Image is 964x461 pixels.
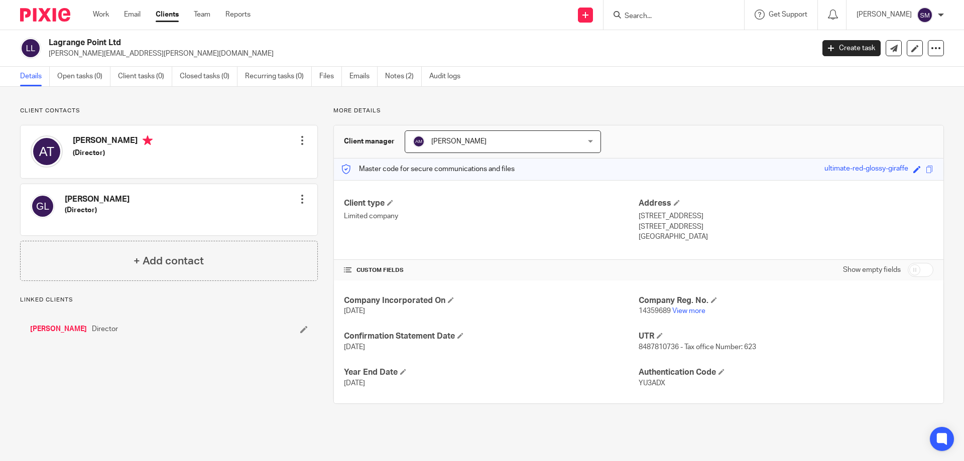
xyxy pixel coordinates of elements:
[225,10,251,20] a: Reports
[93,10,109,20] a: Work
[822,40,881,56] a: Create task
[843,265,901,275] label: Show empty fields
[672,308,705,315] a: View more
[639,380,665,387] span: YU3ADX
[143,135,153,145] i: Primary
[30,324,87,334] a: [PERSON_NAME]
[639,331,933,342] h4: UTR
[344,295,639,306] h4: Company Incorporated On
[49,49,807,59] p: [PERSON_NAME][EMAIL_ADDRESS][PERSON_NAME][DOMAIN_NAME]
[824,164,908,175] div: ultimate-red-glossy-giraffe
[344,344,365,351] span: [DATE]
[92,324,118,334] span: Director
[31,194,55,218] img: svg%3E
[344,367,639,378] h4: Year End Date
[344,308,365,315] span: [DATE]
[639,295,933,306] h4: Company Reg. No.
[57,67,110,86] a: Open tasks (0)
[624,12,714,21] input: Search
[344,211,639,221] p: Limited company
[639,344,756,351] span: 8487810736 - Tax office Number: 623
[349,67,378,86] a: Emails
[65,194,130,205] h4: [PERSON_NAME]
[194,10,210,20] a: Team
[639,211,933,221] p: [STREET_ADDRESS]
[180,67,237,86] a: Closed tasks (0)
[857,10,912,20] p: [PERSON_NAME]
[245,67,312,86] a: Recurring tasks (0)
[73,148,153,158] h5: (Director)
[639,367,933,378] h4: Authentication Code
[429,67,468,86] a: Audit logs
[319,67,342,86] a: Files
[385,67,422,86] a: Notes (2)
[20,8,70,22] img: Pixie
[156,10,179,20] a: Clients
[917,7,933,23] img: svg%3E
[49,38,656,48] h2: Lagrange Point Ltd
[639,222,933,232] p: [STREET_ADDRESS]
[344,380,365,387] span: [DATE]
[20,296,318,304] p: Linked clients
[73,135,153,148] h4: [PERSON_NAME]
[413,135,425,147] img: svg%3E
[344,331,639,342] h4: Confirmation Statement Date
[344,198,639,209] h4: Client type
[344,266,639,274] h4: CUSTOM FIELDS
[333,107,944,115] p: More details
[341,164,515,174] p: Master code for secure communications and files
[344,136,395,146] h3: Client manager
[639,308,671,315] span: 14359689
[639,232,933,242] p: [GEOGRAPHIC_DATA]
[20,67,50,86] a: Details
[65,205,130,215] h5: (Director)
[639,198,933,209] h4: Address
[769,11,807,18] span: Get Support
[20,38,41,59] img: svg%3E
[118,67,172,86] a: Client tasks (0)
[124,10,141,20] a: Email
[20,107,318,115] p: Client contacts
[31,135,63,168] img: svg%3E
[134,253,204,269] h4: + Add contact
[431,138,487,145] span: [PERSON_NAME]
